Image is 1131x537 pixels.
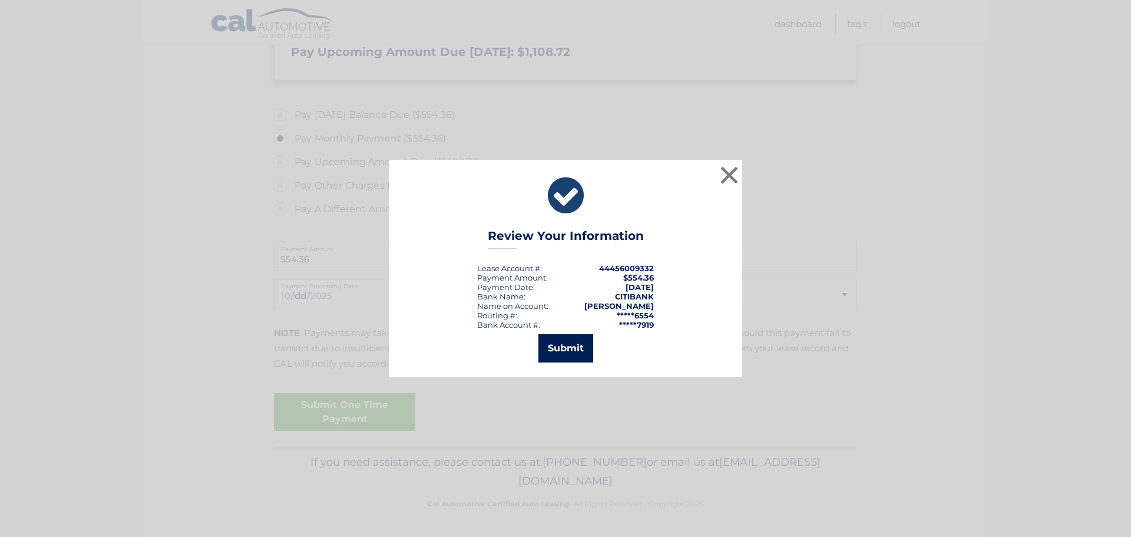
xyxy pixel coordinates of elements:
[538,334,593,363] button: Submit
[477,311,517,320] div: Routing #:
[615,292,654,301] strong: CITIBANK
[477,282,533,292] span: Payment Date
[477,320,540,330] div: Bank Account #:
[477,282,535,292] div: :
[477,292,525,301] div: Bank Name:
[599,263,654,273] strong: 44456009332
[488,229,644,249] h3: Review Your Information
[623,273,654,282] span: $554.36
[477,301,548,311] div: Name on Account:
[477,263,542,273] div: Lease Account #:
[626,282,654,292] span: [DATE]
[477,273,548,282] div: Payment Amount:
[584,301,654,311] strong: [PERSON_NAME]
[717,163,741,187] button: ×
